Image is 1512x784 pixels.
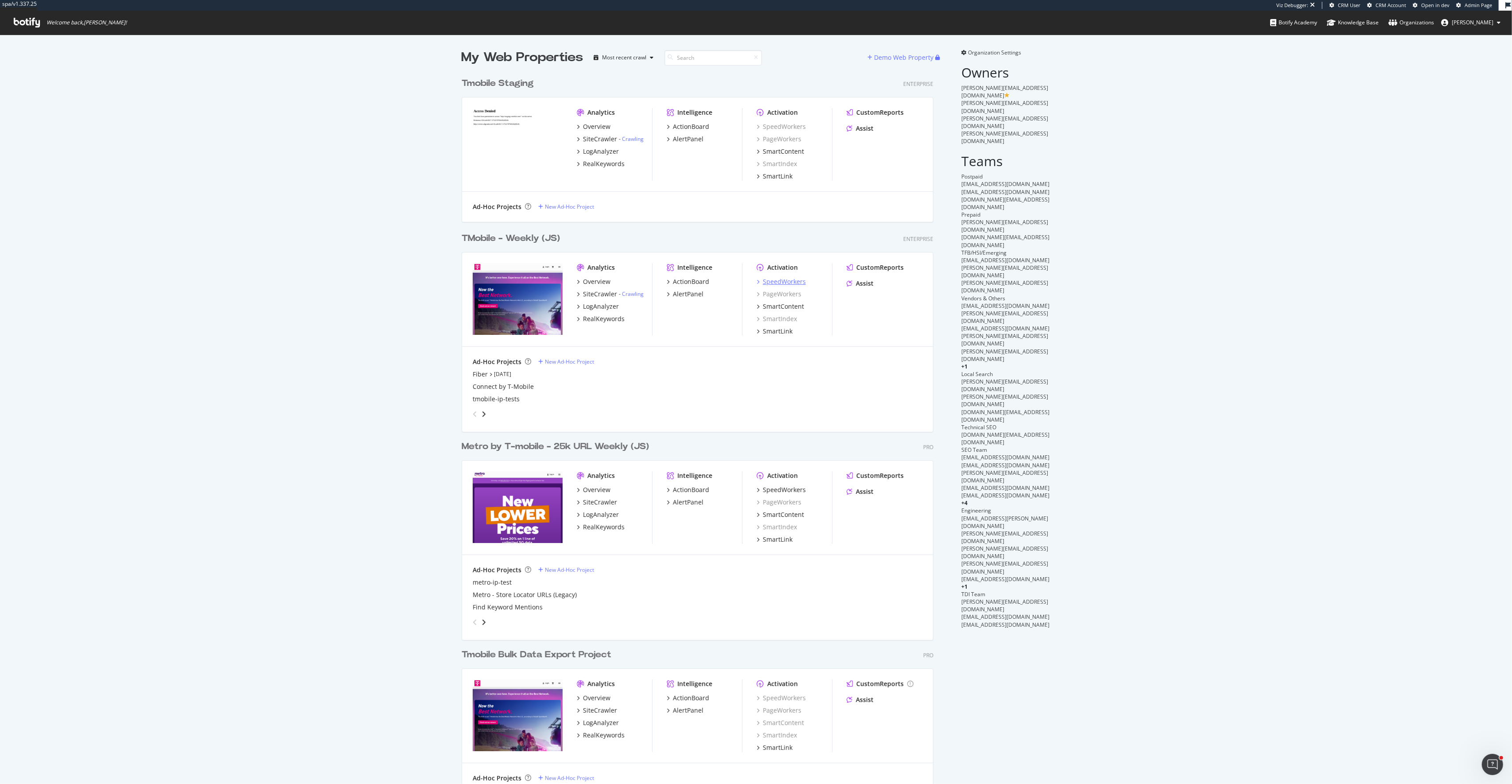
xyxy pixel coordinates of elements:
[1276,2,1308,9] div: Viz Debugger:
[757,731,797,740] div: SmartIndex
[667,485,709,494] a: ActionBoard
[847,124,874,133] a: Assist
[462,232,564,245] a: TMobile - Weekly (JS)
[856,124,874,133] div: Assist
[473,202,521,211] div: Ad-Hoc Projects
[577,523,625,532] a: RealKeywords
[583,731,625,740] div: RealKeywords
[462,232,560,245] div: TMobile - Weekly (JS)
[587,263,615,272] div: Analytics
[856,471,904,480] div: CustomReports
[757,290,801,299] a: PageWorkers
[962,130,1049,145] span: [PERSON_NAME][EMAIL_ADDRESS][DOMAIN_NAME]
[677,108,712,117] div: Intelligence
[583,302,619,311] div: LogAnalyzer
[962,180,1050,188] span: [EMAIL_ADDRESS][DOMAIN_NAME]
[763,327,793,336] div: SmartLink
[962,446,1051,454] div: SEO Team
[962,295,1051,302] div: Vendors & Others
[757,159,797,168] div: SmartIndex
[577,498,617,507] a: SiteCrawler
[469,615,481,629] div: angle-left
[962,583,968,590] span: + 1
[763,302,804,311] div: SmartContent
[962,256,1050,264] span: [EMAIL_ADDRESS][DOMAIN_NAME]
[1452,19,1493,26] span: adrianna
[473,471,563,543] img: metrobyt-mobile.com
[673,277,709,286] div: ActionBoard
[1388,18,1434,27] div: Organizations
[473,578,512,587] a: metro-ip-test
[757,498,801,507] div: PageWorkers
[673,706,704,715] div: AlertPanel
[667,277,709,286] a: ActionBoard
[763,172,793,181] div: SmartLink
[494,370,511,378] a: [DATE]
[856,487,874,496] div: Assist
[473,370,488,379] a: Fiber
[622,135,644,143] a: Crawling
[962,462,1050,469] span: [EMAIL_ADDRESS][DOMAIN_NAME]
[962,115,1049,130] span: [PERSON_NAME][EMAIL_ADDRESS][DOMAIN_NAME]
[962,325,1050,332] span: [EMAIL_ADDRESS][DOMAIN_NAME]
[962,332,1049,347] span: [PERSON_NAME][EMAIL_ADDRESS][DOMAIN_NAME]
[1376,2,1406,8] span: CRM Account
[577,314,625,323] a: RealKeywords
[962,363,968,370] span: + 1
[847,279,874,288] a: Assist
[473,357,521,366] div: Ad-Hoc Projects
[903,235,933,243] div: Enterprise
[591,50,657,65] button: Most recent crawl
[1270,11,1317,35] a: Botify Academy
[462,77,537,90] a: Tmobile Staging
[962,173,1051,180] div: Postpaid
[673,290,704,299] div: AlertPanel
[667,122,709,131] a: ActionBoard
[763,743,793,752] div: SmartLink
[962,188,1050,196] span: [EMAIL_ADDRESS][DOMAIN_NAME]
[587,679,615,688] div: Analytics
[847,679,913,688] a: CustomReports
[962,378,1049,393] span: [PERSON_NAME][EMAIL_ADDRESS][DOMAIN_NAME]
[667,135,704,144] a: AlertPanel
[767,263,798,272] div: Activation
[767,471,798,480] div: Activation
[757,694,806,702] div: SpeedWorkers
[763,277,806,286] div: SpeedWorkers
[757,743,793,752] a: SmartLink
[481,618,487,627] div: angle-right
[583,510,619,519] div: LogAnalyzer
[757,718,804,727] a: SmartContent
[583,290,617,299] div: SiteCrawler
[962,84,1049,99] span: [PERSON_NAME][EMAIL_ADDRESS][DOMAIN_NAME]
[847,471,904,480] a: CustomReports
[856,263,904,272] div: CustomReports
[462,440,653,453] a: Metro by T-mobile - 25k URL Weekly (JS)
[473,382,534,391] a: Connect by T-Mobile
[847,108,904,117] a: CustomReports
[47,19,127,26] span: Welcome back, [PERSON_NAME] !
[587,471,615,480] div: Analytics
[673,485,709,494] div: ActionBoard
[847,263,904,272] a: CustomReports
[763,510,804,519] div: SmartContent
[577,718,619,727] a: LogAnalyzer
[577,277,610,286] a: Overview
[583,147,619,156] div: LogAnalyzer
[1270,18,1317,27] div: Botify Academy
[602,55,647,60] div: Most recent crawl
[763,535,793,544] div: SmartLink
[545,774,594,782] div: New Ad-Hoc Project
[856,695,874,704] div: Assist
[962,393,1049,408] span: [PERSON_NAME][EMAIL_ADDRESS][DOMAIN_NAME]
[577,290,644,299] a: SiteCrawler- Crawling
[1482,754,1503,775] iframe: Intercom live chat
[473,263,563,335] img: t-mobile.com
[757,523,797,532] a: SmartIndex
[962,545,1049,560] span: [PERSON_NAME][EMAIL_ADDRESS][DOMAIN_NAME]
[757,485,806,494] a: SpeedWorkers
[473,603,543,612] a: Find Keyword Mentions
